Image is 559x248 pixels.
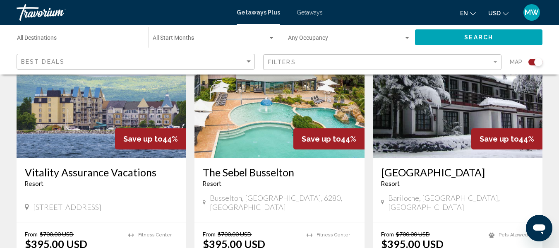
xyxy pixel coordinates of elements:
[194,25,364,158] img: ii_bub1.jpg
[25,231,38,238] span: From
[17,4,228,21] a: Travorium
[297,9,323,16] a: Getaways
[293,128,365,149] div: 44%
[218,231,252,238] span: $700.00 USD
[237,9,280,16] a: Getaways Plus
[525,8,539,17] span: MW
[381,166,534,178] a: [GEOGRAPHIC_DATA]
[25,166,178,178] a: Vitality Assurance Vacations
[460,10,468,17] span: en
[488,10,501,17] span: USD
[115,128,186,149] div: 44%
[123,135,163,143] span: Save up to
[464,34,493,41] span: Search
[373,25,542,158] img: ii_cgo1.jpg
[415,29,542,45] button: Search
[480,135,519,143] span: Save up to
[499,232,528,238] span: Pets Allowed
[203,181,221,187] span: Resort
[138,232,172,238] span: Fitness Center
[317,232,350,238] span: Fitness Center
[25,181,43,187] span: Resort
[488,7,509,19] button: Change currency
[203,231,216,238] span: From
[21,58,65,65] span: Best Deals
[33,202,101,212] span: [STREET_ADDRESS]
[302,135,341,143] span: Save up to
[263,54,501,71] button: Filter
[17,25,186,158] img: ii_c2x1.jpg
[471,128,542,149] div: 44%
[460,7,476,19] button: Change language
[381,181,400,187] span: Resort
[268,59,296,65] span: Filters
[210,193,356,212] span: Busselton, [GEOGRAPHIC_DATA], 6280, [GEOGRAPHIC_DATA]
[510,56,522,68] span: Map
[396,231,430,238] span: $700.00 USD
[388,193,534,212] span: Bariloche, [GEOGRAPHIC_DATA], [GEOGRAPHIC_DATA]
[21,58,252,65] mat-select: Sort by
[381,231,394,238] span: From
[203,166,356,178] a: The Sebel Busselton
[526,215,552,241] iframe: Button to launch messaging window
[40,231,74,238] span: $700.00 USD
[521,4,542,21] button: User Menu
